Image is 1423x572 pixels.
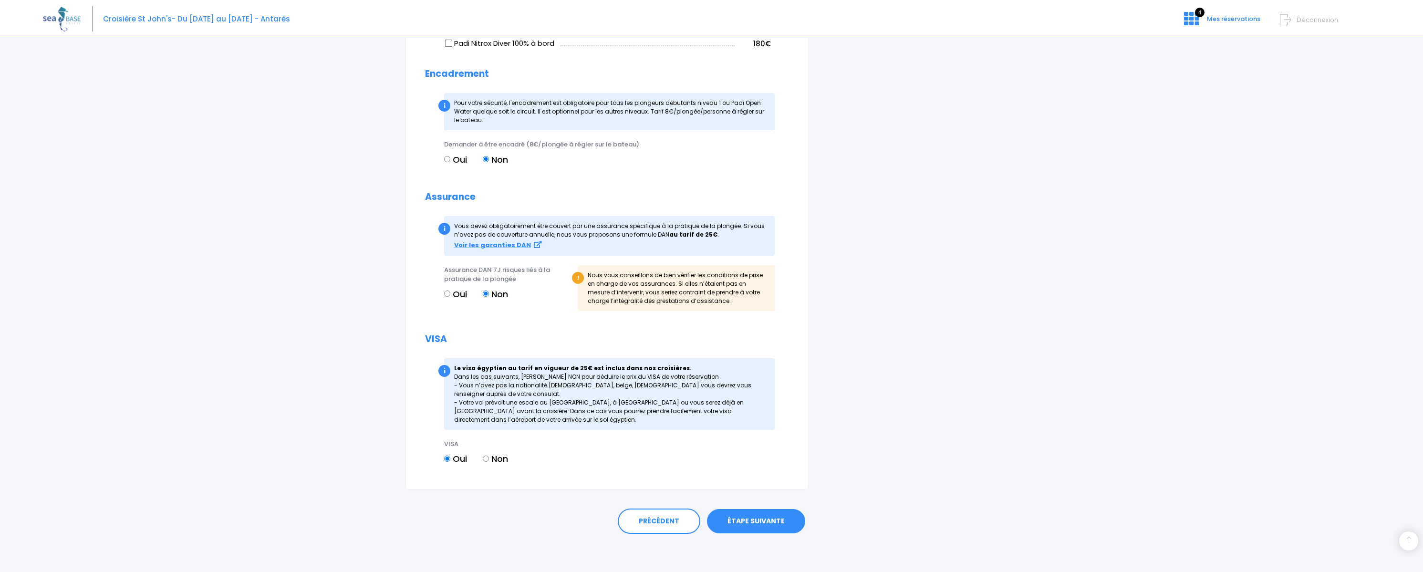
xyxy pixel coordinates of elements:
[438,223,450,235] div: i
[444,153,467,166] label: Oui
[445,40,453,47] input: Padi Nitrox Diver 100% à bord
[1195,8,1205,17] span: 4
[753,39,771,49] span: 180€
[444,439,458,448] span: VISA
[425,69,789,80] h2: Encadrement
[1176,18,1266,27] a: 4 Mes réservations
[444,140,639,149] span: Demander à être encadré (8€/plongée à régler sur le bateau)
[483,456,489,462] input: Non
[454,364,692,372] strong: Le visa égyptien au tarif en vigueur de 25€ est inclus dans nos croisières.
[483,291,489,297] input: Non
[578,265,775,311] div: Nous vous conseillons de bien vérifier les conditions de prise en charge de vos assurances. Si el...
[572,272,584,284] div: !
[444,456,450,462] input: Oui
[444,452,467,465] label: Oui
[444,156,450,162] input: Oui
[707,509,805,534] a: ÉTAPE SUIVANTE
[483,153,508,166] label: Non
[438,365,450,377] div: i
[444,288,467,301] label: Oui
[425,334,789,345] h2: VISA
[103,14,290,24] span: Croisière St John's- Du [DATE] au [DATE] - Antarès
[454,240,531,250] strong: Voir les garanties DAN
[446,38,554,49] label: Padi Nitrox Diver 100% à bord
[483,452,508,465] label: Non
[454,241,541,249] a: Voir les garanties DAN
[483,156,489,162] input: Non
[1207,14,1260,23] span: Mes réservations
[454,99,764,124] span: Pour votre sécurité, l'encadrement est obligatoire pour tous les plongeurs débutants niveau 1 ou ...
[618,509,700,534] a: PRÉCÉDENT
[444,265,550,284] span: Assurance DAN 7J risques liés à la pratique de la plongée
[483,288,508,301] label: Non
[669,230,717,239] strong: au tarif de 25€
[1297,15,1338,24] span: Déconnexion
[444,291,450,297] input: Oui
[444,358,775,430] div: Dans les cas suivants, [PERSON_NAME] NON pour déduire le prix du VISA de votre réservation : - Vo...
[438,100,450,112] div: i
[425,192,789,203] h2: Assurance
[444,216,775,256] div: Vous devez obligatoirement être couvert par une assurance spécifique à la pratique de la plong...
